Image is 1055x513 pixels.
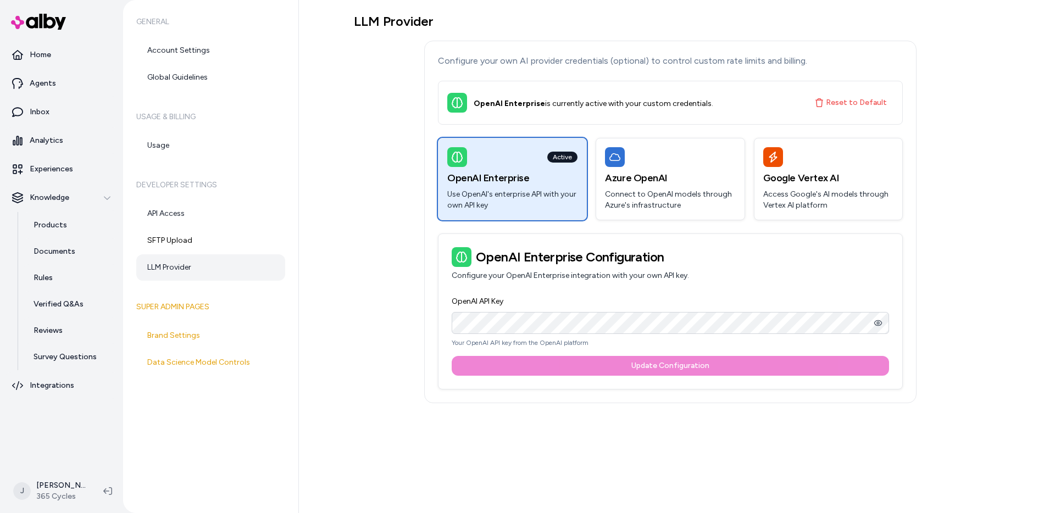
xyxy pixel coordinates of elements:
[547,152,578,163] div: Active
[474,99,545,108] strong: OpenAI Enterprise
[452,247,889,267] h3: OpenAI Enterprise Configuration
[136,170,285,200] h6: Developer Settings
[136,227,285,254] a: SFTP Upload
[7,473,95,509] button: J[PERSON_NAME]365 Cycles
[34,352,97,363] p: Survey Questions
[4,127,119,154] a: Analytics
[36,480,86,491] p: [PERSON_NAME]
[452,338,889,347] p: Your OpenAI API key from the OpenAI platform
[30,107,49,118] p: Inbox
[30,135,63,146] p: Analytics
[605,189,735,211] p: Connect to OpenAI models through Azure's infrastructure
[136,102,285,132] h6: Usage & Billing
[447,170,578,186] h3: OpenAI Enterprise
[30,164,73,175] p: Experiences
[4,156,119,182] a: Experiences
[4,99,119,125] a: Inbox
[34,272,53,283] p: Rules
[438,54,903,68] p: Configure your own AI provider credentials (optional) to control custom rate limits and billing.
[4,42,119,68] a: Home
[136,292,285,322] h6: Super Admin Pages
[136,132,285,159] a: Usage
[4,185,119,211] button: Knowledge
[4,70,119,97] a: Agents
[23,265,119,291] a: Rules
[23,238,119,265] a: Documents
[11,14,66,30] img: alby Logo
[136,322,285,349] a: Brand Settings
[30,78,56,89] p: Agents
[13,482,31,500] span: J
[136,37,285,64] a: Account Settings
[605,170,735,186] h3: Azure OpenAI
[763,189,893,211] p: Access Google's AI models through Vertex AI platform
[452,270,889,281] p: Configure your OpenAI Enterprise integration with your own API key.
[23,344,119,370] a: Survey Questions
[808,93,893,113] button: Reset to Default
[36,491,86,502] span: 365 Cycles
[474,98,802,109] div: is currently active with your custom credentials.
[23,317,119,344] a: Reviews
[136,254,285,281] a: LLM Provider
[34,220,67,231] p: Products
[23,212,119,238] a: Products
[4,372,119,399] a: Integrations
[136,200,285,227] a: API Access
[136,64,285,91] a: Global Guidelines
[447,189,578,211] p: Use OpenAI's enterprise API with your own API key
[30,49,51,60] p: Home
[452,297,503,306] label: OpenAI API Key
[763,170,893,186] h3: Google Vertex AI
[354,13,987,30] h1: LLM Provider
[34,246,75,257] p: Documents
[30,380,74,391] p: Integrations
[136,349,285,376] a: Data Science Model Controls
[34,325,63,336] p: Reviews
[136,7,285,37] h6: General
[23,291,119,317] a: Verified Q&As
[34,299,84,310] p: Verified Q&As
[30,192,69,203] p: Knowledge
